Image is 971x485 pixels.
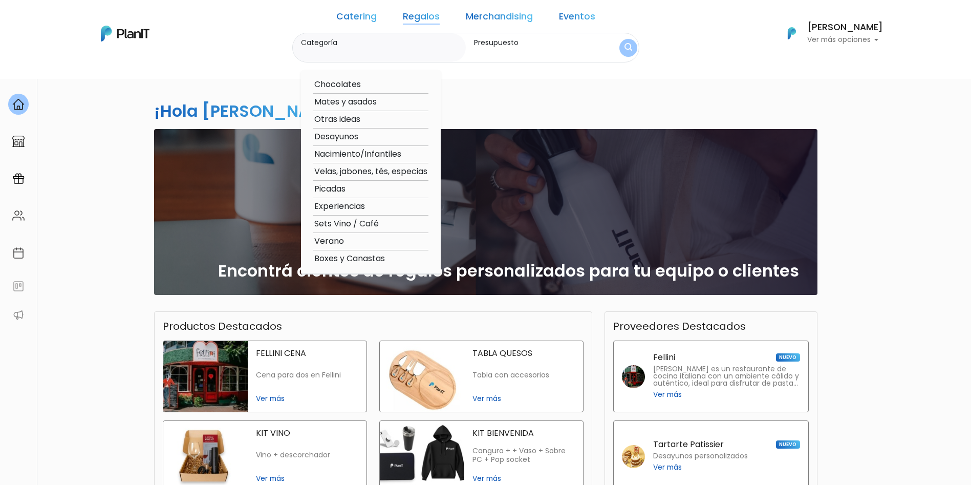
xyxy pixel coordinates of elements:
[472,473,575,484] span: Ver más
[256,429,358,437] p: KIT VINO
[12,280,25,292] img: feedback-78b5a0c8f98aac82b08bfc38622c3050aee476f2c9584af64705fc4e61158814.svg
[163,341,248,412] img: fellini cena
[12,173,25,185] img: campaigns-02234683943229c281be62815700db0a1741e53638e28bf9629b52c665b00959.svg
[313,235,428,248] option: Verano
[613,341,809,412] a: Fellini NUEVO [PERSON_NAME] es un restaurante de cocina italiana con un ambiente cálido y auténti...
[313,218,428,230] option: Sets Vino / Café
[472,371,575,379] p: Tabla con accesorios
[622,445,645,468] img: tartarte patissier
[472,429,575,437] p: KIT BIENVENIDA
[12,247,25,259] img: calendar-87d922413cdce8b2cf7b7f5f62616a5cf9e4887200fb71536465627b3292af00.svg
[256,371,358,379] p: Cena para dos en Fellini
[653,389,682,400] span: Ver más
[256,451,358,459] p: Vino + descorchador
[27,72,180,136] div: PLAN IT Ya probaste PlanitGO? Vas a poder automatizarlas acciones de todo el año. Escribinos para...
[653,462,682,473] span: Ver más
[301,37,462,48] label: Categoría
[218,261,799,281] h2: Encontrá cientos de regalos personalizados para tu equipo o clientes
[472,393,575,404] span: Ver más
[256,393,358,404] span: Ver más
[653,353,675,362] p: Fellini
[36,83,66,92] strong: PLAN IT
[774,20,883,47] button: PlanIt Logo [PERSON_NAME] Ver más opciones
[313,131,428,143] option: Desayunos
[472,349,575,357] p: TABLA QUESOS
[776,440,800,449] span: NUEVO
[12,309,25,321] img: partners-52edf745621dab592f3b2c58e3bca9d71375a7ef29c3b500c9f145b62cc070d4.svg
[403,12,440,25] a: Regalos
[313,252,428,265] option: Boxes y Canastas
[36,94,171,128] p: Ya probaste PlanitGO? Vas a poder automatizarlas acciones de todo el año. Escribinos para saber más!
[156,154,174,166] i: insert_emoticon
[653,366,800,387] p: [PERSON_NAME] es un restaurante de cocina italiana con un ambiente cálido y auténtico, ideal para...
[313,183,428,196] option: Picadas
[472,447,575,465] p: Canguro + + Vaso + Sobre PC + Pop socket
[101,26,149,41] img: PlanIt Logo
[82,61,103,82] img: user_04fe99587a33b9844688ac17b531be2b.png
[336,12,377,25] a: Catering
[154,99,349,122] h2: ¡Hola [PERSON_NAME]!
[103,61,123,82] span: J
[313,200,428,213] option: Experiencias
[466,12,533,25] a: Merchandising
[807,23,883,32] h6: [PERSON_NAME]
[174,154,195,166] i: send
[313,148,428,161] option: Nacimiento/Infantiles
[313,113,428,126] option: Otras ideas
[781,22,803,45] img: PlanIt Logo
[53,156,156,166] span: ¡Escríbenos!
[163,341,367,412] a: fellini cena FELLINI CENA Cena para dos en Fellini Ver más
[613,320,746,332] h3: Proveedores Destacados
[12,98,25,111] img: home-e721727adea9d79c4d83392d1f703f7f8bce08238fde08b1acbfd93340b81755.svg
[653,440,724,449] p: Tartarte Patissier
[163,320,282,332] h3: Productos Destacados
[776,353,800,362] span: NUEVO
[807,36,883,44] p: Ver más opciones
[256,349,358,357] p: FELLINI CENA
[313,96,428,109] option: Mates y asados
[622,365,645,388] img: fellini
[12,209,25,222] img: people-662611757002400ad9ed0e3c099ab2801c6687ba6c219adb57efc949bc21e19d.svg
[474,37,600,48] label: Presupuesto
[313,78,428,91] option: Chocolates
[653,453,748,460] p: Desayunos personalizados
[559,12,595,25] a: Eventos
[313,165,428,178] option: Velas, jabones, tés, especias
[27,61,180,82] div: J
[380,341,464,412] img: tabla quesos
[159,78,174,93] i: keyboard_arrow_down
[379,341,584,412] a: tabla quesos TABLA QUESOS Tabla con accesorios Ver más
[256,473,358,484] span: Ver más
[93,51,113,72] img: user_d58e13f531133c46cb30575f4d864daf.jpeg
[12,135,25,147] img: marketplace-4ceaa7011d94191e9ded77b95e3339b90024bf715f7c57f8cf31f2d8c509eaba.svg
[624,43,632,53] img: search_button-432b6d5273f82d61273b3651a40e1bd1b912527efae98b1b7a1b2c0702e16a8d.svg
